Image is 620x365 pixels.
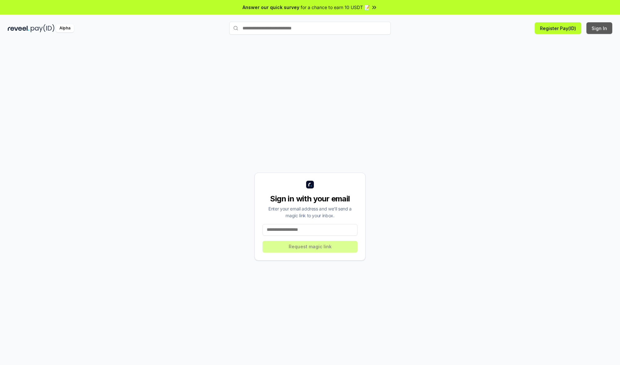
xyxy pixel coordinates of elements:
[243,4,299,11] span: Answer our quick survey
[306,181,314,188] img: logo_small
[263,194,357,204] div: Sign in with your email
[56,24,74,32] div: Alpha
[8,24,29,32] img: reveel_dark
[301,4,370,11] span: for a chance to earn 10 USDT 📝
[31,24,55,32] img: pay_id
[263,205,357,219] div: Enter your email address and we’ll send a magic link to your inbox.
[535,22,581,34] button: Register Pay(ID)
[586,22,612,34] button: Sign In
